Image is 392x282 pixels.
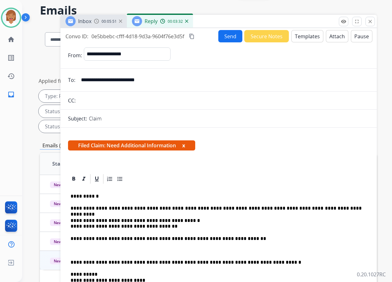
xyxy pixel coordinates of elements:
[68,140,195,150] span: Filed Claim: Need Additional Information
[52,160,69,168] span: Status
[68,97,76,104] p: CC:
[65,33,88,40] p: Convo ID:
[92,174,102,184] div: Underline
[7,72,15,80] mat-icon: history
[68,115,87,122] p: Subject:
[291,30,323,42] button: Templates
[354,19,360,24] mat-icon: fullscreen
[50,258,79,264] span: New - Initial
[68,52,82,59] p: From:
[367,19,373,24] mat-icon: close
[50,181,79,188] span: New - Initial
[39,105,121,118] div: Status: On-hold – Internal
[7,91,15,98] mat-icon: inbox
[326,30,348,42] button: Attach
[341,19,346,24] mat-icon: remove_red_eye
[50,200,79,207] span: New - Initial
[244,30,289,42] button: Secure Notes
[102,19,117,24] span: 00:05:51
[7,54,15,62] mat-icon: list_alt
[39,90,102,102] div: Type: Reguard CS
[39,120,123,133] div: Status: On Hold - Servicers
[7,36,15,43] mat-icon: home
[40,142,68,150] p: Emails (5)
[50,219,79,226] span: New - Initial
[39,77,73,85] p: Applied filters:
[351,30,372,42] button: Pause
[182,142,185,149] button: x
[40,4,377,17] h2: Emails
[91,33,184,40] span: 0e5bbebc-cfff-4d18-9d3a-9604f76e3d5f
[189,34,195,39] mat-icon: content_copy
[218,30,242,42] button: Send
[69,174,78,184] div: Bold
[68,76,75,84] p: To:
[145,18,158,25] span: Reply
[168,19,183,24] span: 00:03:32
[78,18,91,25] span: Inbox
[115,174,125,184] div: Bullet List
[79,174,89,184] div: Italic
[2,9,20,27] img: avatar
[105,174,115,184] div: Ordered List
[50,238,79,245] span: New - Initial
[89,115,102,122] p: Claim
[357,271,386,278] p: 0.20.1027RC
